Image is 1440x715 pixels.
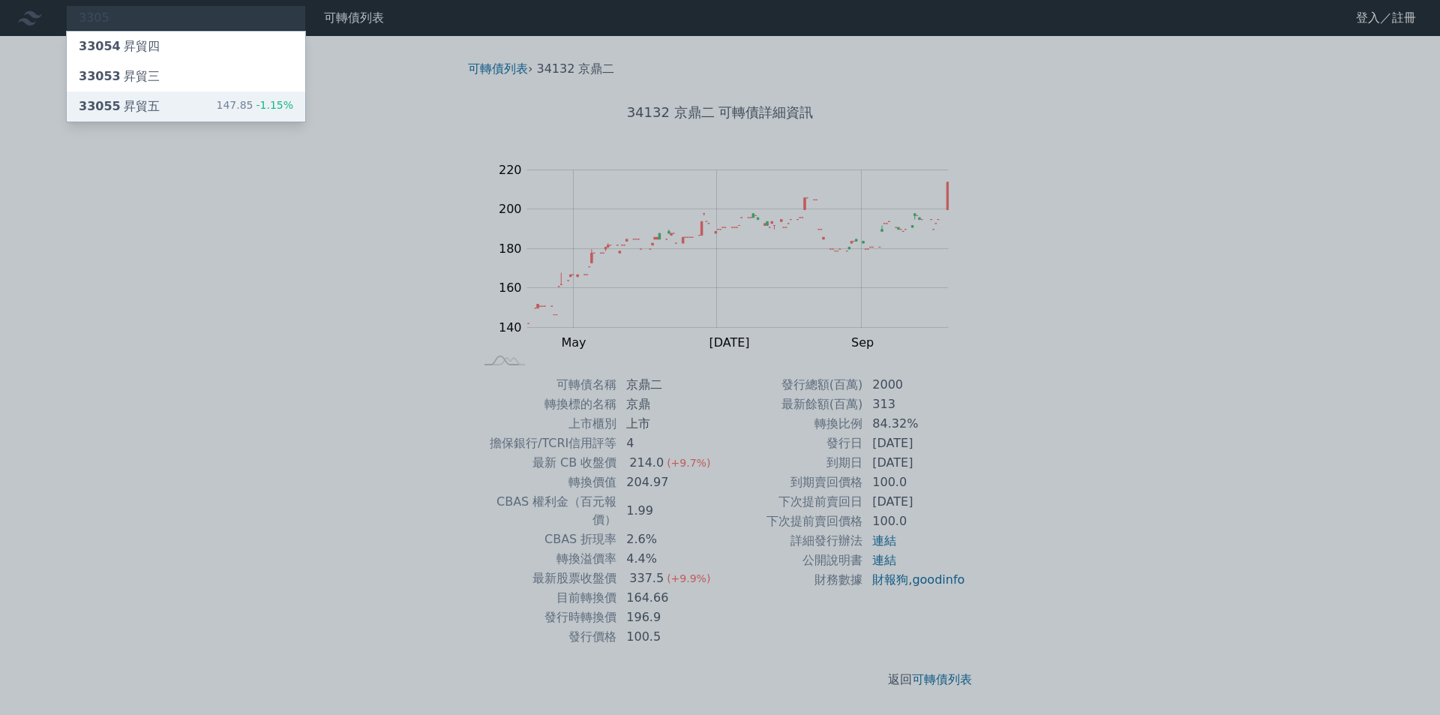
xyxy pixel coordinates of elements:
a: 33054昇貿四 [67,32,305,62]
span: -1.15% [253,99,293,111]
span: 33054 [79,39,121,53]
span: 33053 [79,69,121,83]
a: 33055昇貿五 147.85-1.15% [67,92,305,122]
div: 昇貿五 [79,98,160,116]
span: 33055 [79,99,121,113]
a: 33053昇貿三 [67,62,305,92]
div: 147.85 [216,98,293,116]
div: 昇貿四 [79,38,160,56]
div: 昇貿三 [79,68,160,86]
